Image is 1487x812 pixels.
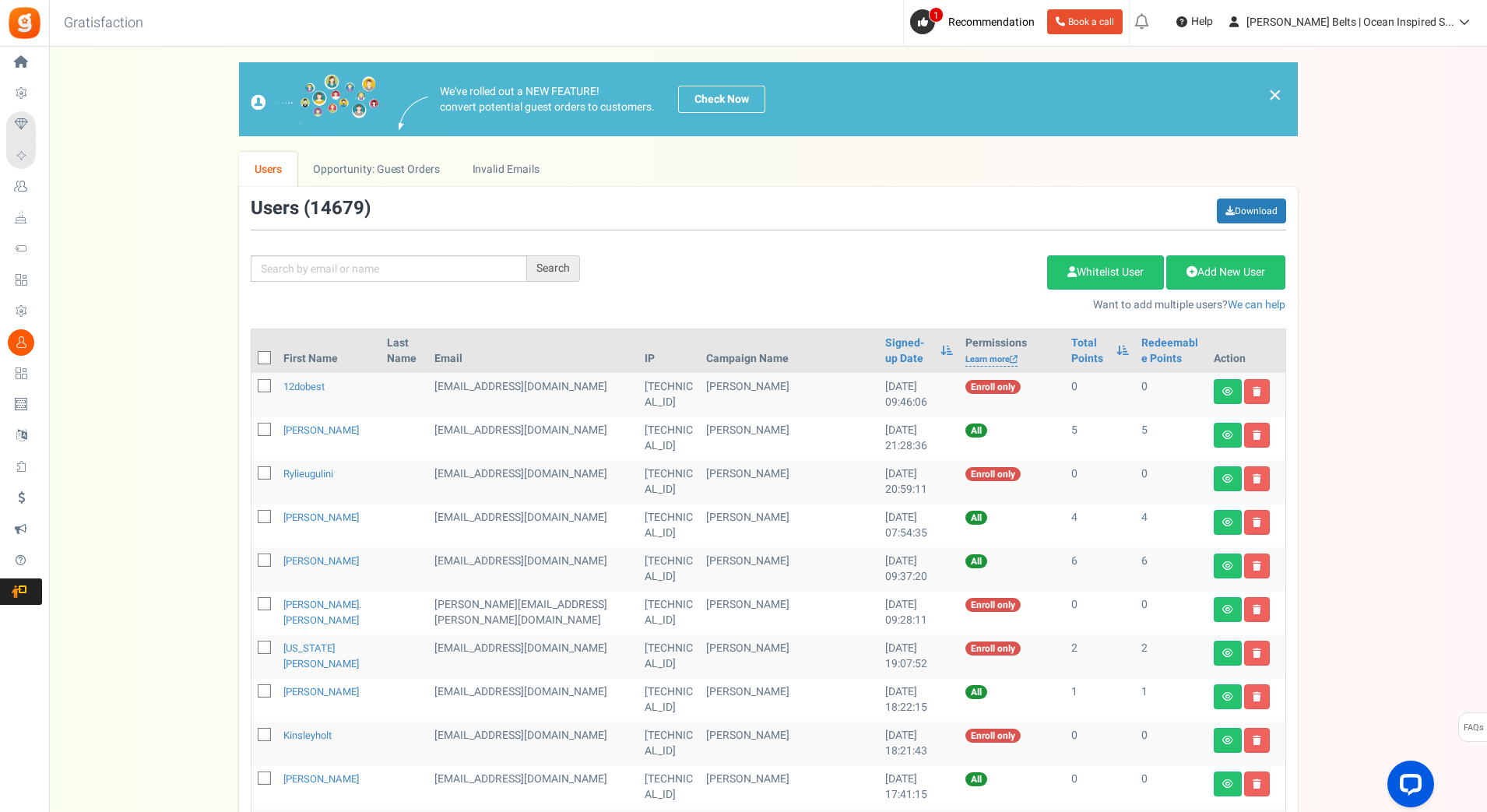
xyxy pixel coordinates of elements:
[399,97,428,130] img: images
[700,547,879,591] td: [PERSON_NAME]
[638,460,700,504] td: [TECHNICAL_ID]
[1065,765,1135,809] td: 0
[879,373,958,417] td: [DATE] 09:46:06
[251,255,527,282] input: Search by email or name
[1253,431,1261,440] i: Delete user
[1253,605,1261,614] i: Delete user
[251,74,379,125] img: images
[638,722,700,765] td: [TECHNICAL_ID]
[1135,678,1208,722] td: 1
[1135,417,1208,460] td: 5
[965,729,1021,743] span: Enroll only
[1135,547,1208,591] td: 6
[239,152,298,187] a: Users
[428,460,639,504] td: General
[1222,387,1233,396] i: View details
[1253,649,1261,658] i: Delete user
[879,547,958,591] td: [DATE] 09:37:20
[638,678,700,722] td: [TECHNICAL_ID]
[310,195,364,222] span: 14679
[1065,460,1135,504] td: 0
[879,634,958,678] td: [DATE] 19:07:52
[297,152,455,187] a: Opportunity: Guest Orders
[965,598,1021,612] span: Enroll only
[965,772,987,786] span: All
[638,373,700,417] td: [TECHNICAL_ID]
[283,466,333,481] a: rylieugulini
[1135,591,1208,634] td: 0
[440,84,655,115] p: We've rolled out a NEW FEATURE! convert potential guest orders to customers.
[1166,255,1285,290] a: Add New User
[1253,692,1261,701] i: Delete user
[638,547,700,591] td: [TECHNICAL_ID]
[1170,9,1219,34] a: Help
[283,510,359,525] a: [PERSON_NAME]
[1222,431,1233,440] i: View details
[1135,765,1208,809] td: 0
[283,423,359,438] a: [PERSON_NAME]
[428,504,639,547] td: [EMAIL_ADDRESS][DOMAIN_NAME]
[603,297,1286,313] p: Want to add multiple users?
[1047,9,1123,34] a: Book a call
[965,511,987,525] span: All
[1253,736,1261,745] i: Delete user
[1222,736,1233,745] i: View details
[929,7,944,23] span: 1
[428,722,639,765] td: General
[1065,547,1135,591] td: 6
[700,373,879,417] td: [PERSON_NAME]
[638,504,700,547] td: [TECHNICAL_ID]
[879,417,958,460] td: [DATE] 21:28:36
[965,424,987,438] span: All
[1222,561,1233,571] i: View details
[965,353,1018,367] a: Learn more
[1065,591,1135,634] td: 0
[1135,460,1208,504] td: 0
[638,329,700,373] th: IP
[879,765,958,809] td: [DATE] 17:41:15
[1135,373,1208,417] td: 0
[1253,474,1261,483] i: Delete user
[1222,692,1233,701] i: View details
[1065,634,1135,678] td: 2
[879,591,958,634] td: [DATE] 09:28:11
[638,591,700,634] td: [TECHNICAL_ID]
[965,467,1021,481] span: Enroll only
[959,329,1065,373] th: Permissions
[381,329,428,373] th: Last Name
[283,554,359,568] a: [PERSON_NAME]
[700,460,879,504] td: [PERSON_NAME]
[1463,713,1484,743] span: FAQs
[1222,649,1233,658] i: View details
[527,255,580,282] div: Search
[428,547,639,591] td: [EMAIL_ADDRESS][DOMAIN_NAME]
[678,86,765,113] a: Check Now
[283,684,359,699] a: [PERSON_NAME]
[1253,561,1261,571] i: Delete user
[1065,417,1135,460] td: 5
[700,722,879,765] td: [PERSON_NAME]
[283,772,359,786] a: [PERSON_NAME]
[428,329,639,373] th: Email
[1071,336,1109,367] a: Total Points
[700,591,879,634] td: [PERSON_NAME]
[879,678,958,722] td: [DATE] 18:22:15
[456,152,555,187] a: Invalid Emails
[879,504,958,547] td: [DATE] 07:54:35
[700,329,879,373] th: Campaign Name
[428,634,639,678] td: General
[879,722,958,765] td: [DATE] 18:21:43
[965,685,987,699] span: All
[1065,722,1135,765] td: 0
[1253,518,1261,527] i: Delete user
[879,460,958,504] td: [DATE] 20:59:11
[283,641,359,671] a: [US_STATE][PERSON_NAME]
[1222,518,1233,527] i: View details
[1065,504,1135,547] td: 4
[1065,373,1135,417] td: 0
[1222,605,1233,614] i: View details
[1268,86,1282,104] a: ×
[638,417,700,460] td: [TECHNICAL_ID]
[7,5,42,40] img: Gratisfaction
